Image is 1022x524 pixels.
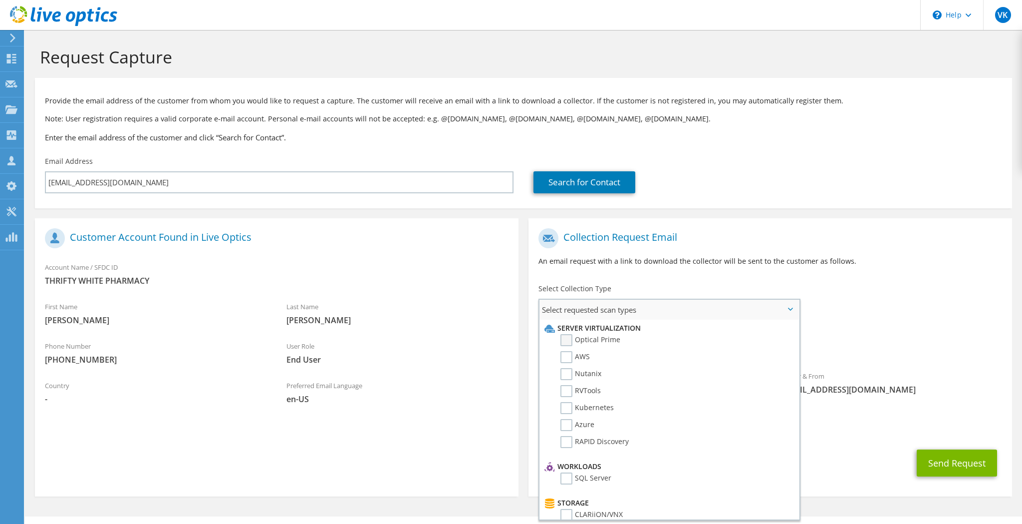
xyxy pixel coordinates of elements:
svg: \n [933,10,942,19]
label: CLARiiON/VNX [560,509,623,521]
div: To [528,366,770,400]
label: RAPID Discovery [560,436,629,448]
div: Last Name [276,296,518,331]
span: [PERSON_NAME] [286,315,508,326]
span: - [45,394,266,405]
div: Sender & From [770,366,1012,400]
h1: Request Capture [40,46,1002,67]
p: An email request with a link to download the collector will be sent to the customer as follows. [538,256,1002,267]
div: Country [35,375,276,410]
p: Provide the email address of the customer from whom you would like to request a capture. The cust... [45,95,1002,106]
h3: Enter the email address of the customer and click “Search for Contact”. [45,132,1002,143]
label: SQL Server [560,473,611,485]
a: Search for Contact [533,171,635,193]
div: First Name [35,296,276,331]
li: Workloads [542,461,794,473]
label: AWS [560,351,590,363]
span: [PHONE_NUMBER] [45,354,266,365]
div: Phone Number [35,336,276,370]
span: THRIFTY WHITE PHARMACY [45,275,509,286]
label: Select Collection Type [538,284,611,294]
label: Email Address [45,156,93,166]
p: Note: User registration requires a valid corporate e-mail account. Personal e-mail accounts will ... [45,113,1002,124]
div: Account Name / SFDC ID [35,257,518,291]
span: [PERSON_NAME] [45,315,266,326]
h1: Customer Account Found in Live Optics [45,228,504,248]
label: Azure [560,419,594,431]
li: Server Virtualization [542,322,794,334]
li: Storage [542,497,794,509]
span: [EMAIL_ADDRESS][DOMAIN_NAME] [780,384,1002,395]
div: CC & Reply To [528,405,1012,440]
div: Preferred Email Language [276,375,518,410]
label: Nutanix [560,368,601,380]
span: VK [995,7,1011,23]
span: Select requested scan types [539,300,799,320]
span: End User [286,354,508,365]
div: Requested Collections [528,324,1012,361]
span: en-US [286,394,508,405]
h1: Collection Request Email [538,228,997,248]
label: Optical Prime [560,334,620,346]
label: Kubernetes [560,402,614,414]
button: Send Request [917,450,997,477]
div: User Role [276,336,518,370]
label: RVTools [560,385,601,397]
